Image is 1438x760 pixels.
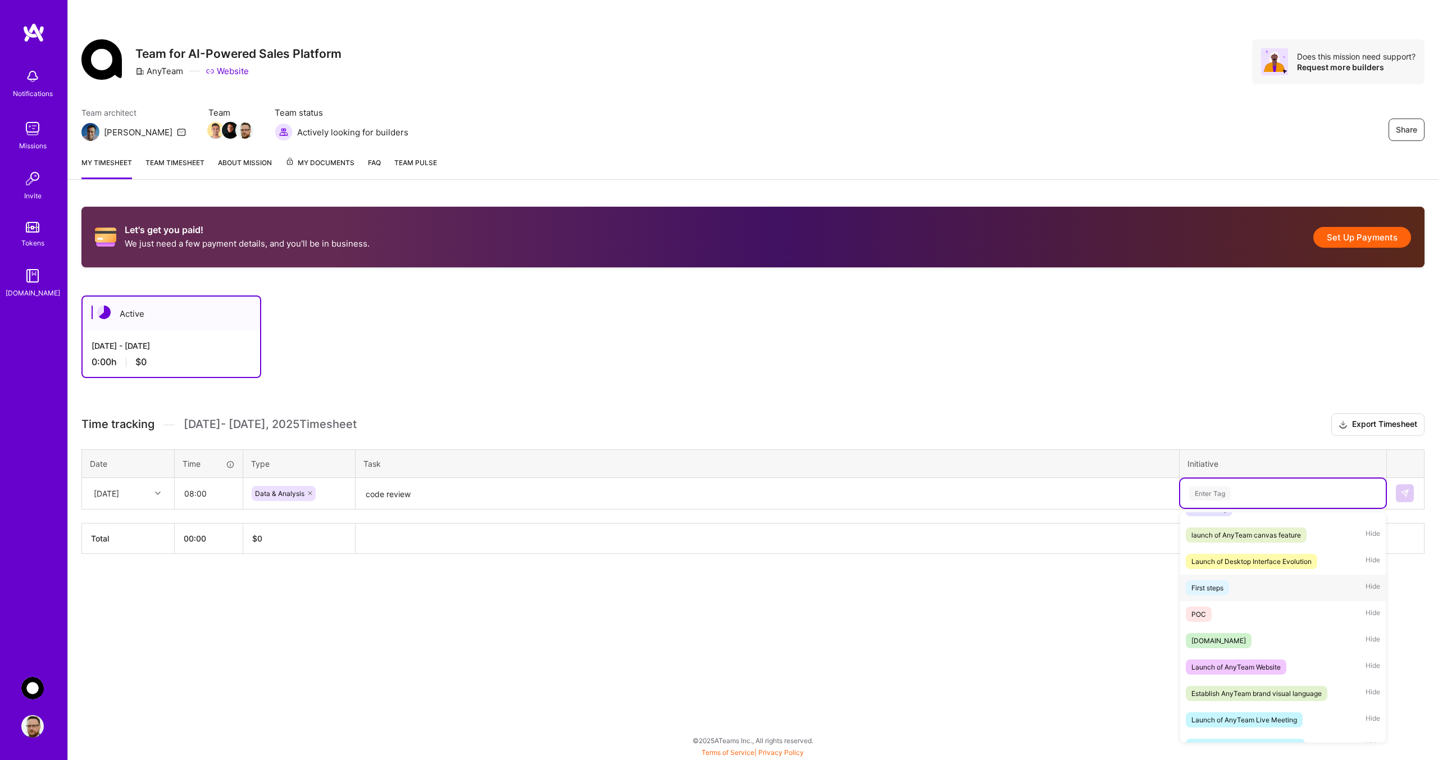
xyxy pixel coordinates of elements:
[6,287,60,299] div: [DOMAIN_NAME]
[175,523,243,553] th: 00:00
[21,167,44,190] img: Invite
[19,715,47,738] a: User Avatar
[356,449,1180,477] th: Task
[1191,529,1301,541] div: launch of AnyTeam canvas feature
[125,238,370,249] p: We just need a few payment details, and you'll be in business.
[125,225,370,235] h2: Let's get you paid!
[368,157,381,179] a: FAQ
[1191,635,1246,647] div: [DOMAIN_NAME]
[97,306,111,319] img: Active
[92,356,251,368] div: 0:00 h
[218,157,272,179] a: About Mission
[13,88,53,99] div: Notifications
[1297,51,1416,62] div: Does this mission need support?
[285,157,354,179] a: My Documents
[394,158,437,167] span: Team Pulse
[1366,607,1380,622] span: Hide
[145,157,204,179] a: Team timesheet
[1400,489,1409,498] img: Submit
[1189,485,1231,502] div: Enter Tag
[81,123,99,141] img: Team Architect
[175,479,242,508] input: HH:MM
[238,121,252,140] a: Team Member Avatar
[82,523,175,553] th: Total
[19,140,47,152] div: Missions
[67,726,1438,754] div: © 2025 ATeams Inc., All rights reserved.
[208,107,252,119] span: Team
[155,490,161,496] i: icon Chevron
[1191,740,1299,752] div: Launch of AnyTeam Desktop MVP
[1191,714,1297,726] div: Launch of AnyTeam Live Meeting
[82,449,175,477] th: Date
[95,226,116,248] i: icon CreditCard
[1191,582,1223,594] div: First steps
[135,67,144,76] i: icon CompanyGray
[21,65,44,88] img: bell
[21,677,44,699] img: AnyTeam: Team for AI-Powered Sales Platform
[702,748,754,757] a: Terms of Service
[21,265,44,287] img: guide book
[222,122,239,139] img: Team Member Avatar
[255,489,304,498] span: Data & Analysis
[207,122,224,139] img: Team Member Avatar
[135,47,342,61] h3: Team for AI-Powered Sales Platform
[208,121,223,140] a: Team Member Avatar
[1396,124,1417,135] span: Share
[357,479,1178,509] textarea: code review
[19,677,47,699] a: AnyTeam: Team for AI-Powered Sales Platform
[21,715,44,738] img: User Avatar
[81,157,132,179] a: My timesheet
[1366,712,1380,727] span: Hide
[1389,119,1425,141] button: Share
[1191,556,1312,567] div: Launch of Desktop Interface Evolution
[206,65,249,77] a: Website
[21,237,44,249] div: Tokens
[1313,227,1411,248] button: Set Up Payments
[183,458,235,470] div: Time
[236,122,253,139] img: Team Member Avatar
[1191,661,1281,673] div: Launch of AnyTeam Website
[1366,739,1380,754] span: Hide
[252,534,262,543] span: $ 0
[1366,554,1380,569] span: Hide
[1331,413,1425,436] button: Export Timesheet
[1366,659,1380,675] span: Hide
[394,157,437,179] a: Team Pulse
[22,22,45,43] img: logo
[94,488,119,499] div: [DATE]
[83,297,260,331] div: Active
[1191,608,1206,620] div: POC
[1261,48,1288,75] img: Avatar
[81,417,154,431] span: Time tracking
[297,126,408,138] span: Actively looking for builders
[1366,527,1380,543] span: Hide
[135,65,183,77] div: AnyTeam
[1366,633,1380,648] span: Hide
[702,748,804,757] span: |
[1366,686,1380,701] span: Hide
[1366,580,1380,595] span: Hide
[177,128,186,136] i: icon Mail
[81,107,186,119] span: Team architect
[1297,62,1416,72] div: Request more builders
[275,107,408,119] span: Team status
[24,190,42,202] div: Invite
[1339,419,1348,431] i: icon Download
[275,123,293,141] img: Actively looking for builders
[184,417,357,431] span: [DATE] - [DATE] , 2025 Timesheet
[26,222,39,233] img: tokens
[1187,458,1378,470] div: Initiative
[223,121,238,140] a: Team Member Avatar
[21,117,44,140] img: teamwork
[81,39,122,80] img: Company Logo
[135,356,147,368] span: $0
[285,157,354,169] span: My Documents
[92,340,251,352] div: [DATE] - [DATE]
[243,449,356,477] th: Type
[104,126,172,138] div: [PERSON_NAME]
[758,748,804,757] a: Privacy Policy
[1191,688,1322,699] div: Establish AnyTeam brand visual language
